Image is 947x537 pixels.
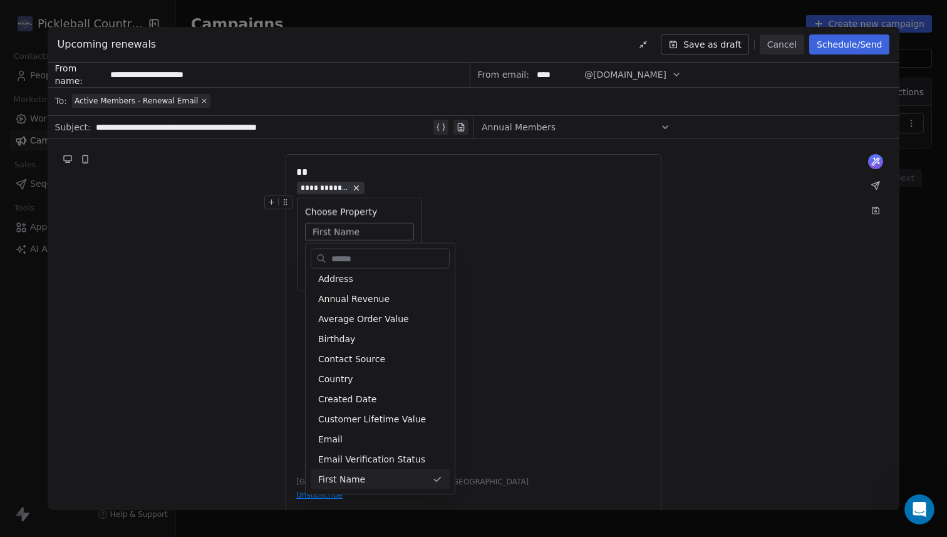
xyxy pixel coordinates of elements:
div: Address [311,269,450,289]
span: @[DOMAIN_NAME] [584,68,666,81]
div: Fin says… [10,146,241,264]
div: Samantha says… [10,264,241,306]
div: Country [311,369,450,389]
div: You’ll get replies here and in your email: ✉️ [20,154,195,202]
div: Birthday [311,329,450,349]
div: Email Verification Status [311,449,450,469]
a: [URL][DOMAIN_NAME] [55,117,153,127]
div: Contact Source [311,349,450,369]
button: Send a message… [215,405,235,425]
h1: Fin [61,6,76,16]
span: Subject: [55,121,91,137]
button: Upload attachment [60,410,70,420]
p: The team can also help [61,16,156,28]
div: Hello, I am trying to add another filter in a segment and it worked once and the rest of the time... [55,80,230,128]
div: Close [220,5,242,28]
button: Schedule/Send [809,34,889,55]
span: From name: [55,62,105,87]
button: Gif picker [39,410,49,420]
b: [PERSON_NAME][EMAIL_ADDRESS][DOMAIN_NAME] [20,179,191,202]
div: Hi I was able to get it to work. [89,264,241,291]
div: Hello, I am trying to add another filter in a segment and it worked once and the rest of the time... [45,72,241,136]
div: Email [311,429,450,449]
div: You’ll get replies here and in your email:✉️[PERSON_NAME][EMAIL_ADDRESS][DOMAIN_NAME]Our usual re... [10,146,205,241]
span: To: [55,95,67,107]
div: Fin • 1h ago [20,244,66,251]
div: Customer Lifetime Value [311,409,450,429]
img: Profile image for Fin [36,7,56,27]
button: go back [8,5,32,29]
button: Save as draft [661,34,749,55]
div: Samantha says… [10,72,241,146]
div: Our usual reply time 🕒 [20,209,195,234]
div: Annual Revenue [311,289,450,309]
div: Created Date [311,389,450,409]
div: First Name [311,469,450,489]
span: Upcoming renewals [58,37,157,52]
textarea: Message… [11,384,240,405]
button: Home [196,5,220,29]
span: From email: [478,68,529,81]
span: Annual Members [482,121,556,133]
div: Hi I was able to get it to work. [99,271,230,284]
b: 1 day [31,222,58,232]
button: Start recording [80,410,90,420]
iframe: Intercom live chat [904,494,934,524]
div: Average Order Value [311,309,450,329]
span: Active Members - Renewal Email [75,96,198,106]
button: Emoji picker [19,410,29,420]
button: Cancel [760,34,804,55]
